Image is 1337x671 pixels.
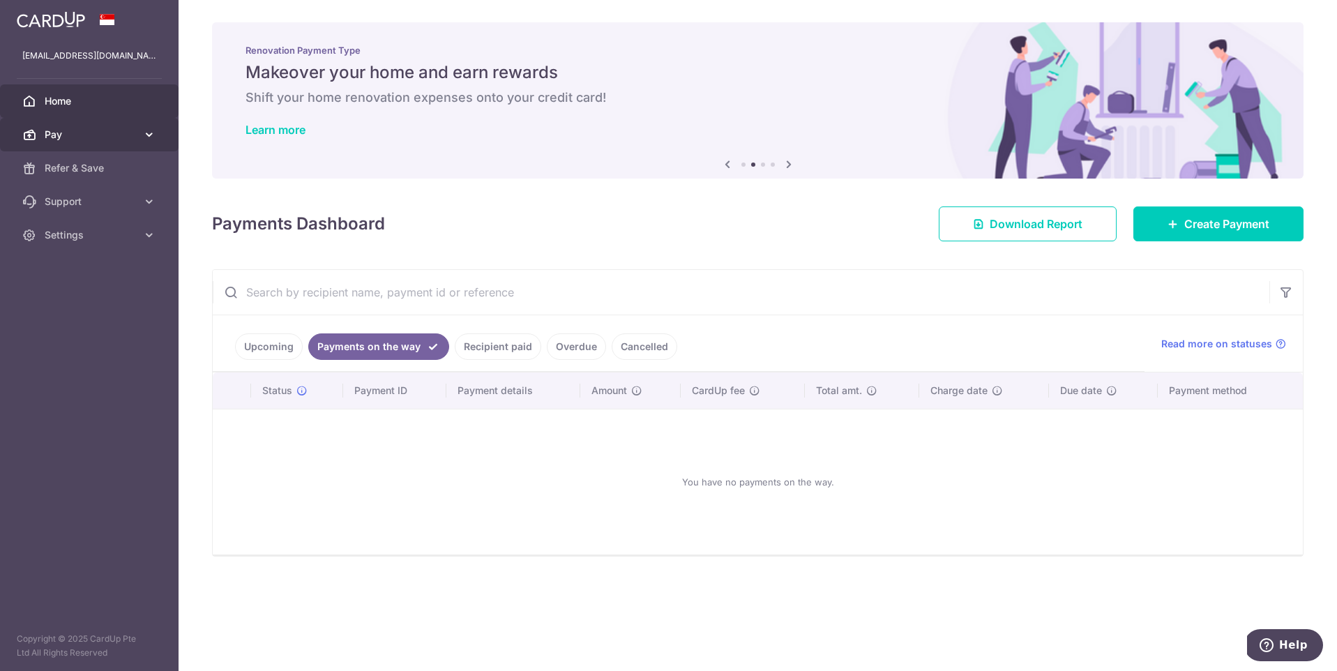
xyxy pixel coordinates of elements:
span: Support [45,195,137,209]
a: Recipient paid [455,333,541,360]
a: Upcoming [235,333,303,360]
input: Search by recipient name, payment id or reference [213,270,1269,315]
th: Payment details [446,372,580,409]
a: Payments on the way [308,333,449,360]
span: Home [45,94,137,108]
a: Overdue [547,333,606,360]
span: Download Report [990,216,1082,232]
a: Learn more [246,123,305,137]
th: Payment ID [343,372,446,409]
span: Refer & Save [45,161,137,175]
a: Create Payment [1133,206,1304,241]
span: Status [262,384,292,398]
span: Due date [1060,384,1102,398]
span: CardUp fee [692,384,745,398]
div: You have no payments on the way. [229,421,1286,543]
span: Pay [45,128,137,142]
span: Amount [591,384,627,398]
span: Read more on statuses [1161,337,1272,351]
span: Charge date [930,384,988,398]
img: Renovation banner [212,22,1304,179]
p: [EMAIL_ADDRESS][DOMAIN_NAME] [22,49,156,63]
a: Read more on statuses [1161,337,1286,351]
h5: Makeover your home and earn rewards [246,61,1270,84]
th: Payment method [1158,372,1303,409]
h4: Payments Dashboard [212,211,385,236]
span: Create Payment [1184,216,1269,232]
iframe: Opens a widget where you can find more information [1247,629,1323,664]
p: Renovation Payment Type [246,45,1270,56]
span: Settings [45,228,137,242]
span: Total amt. [816,384,862,398]
img: CardUp [17,11,85,28]
h6: Shift your home renovation expenses onto your credit card! [246,89,1270,106]
a: Cancelled [612,333,677,360]
a: Download Report [939,206,1117,241]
